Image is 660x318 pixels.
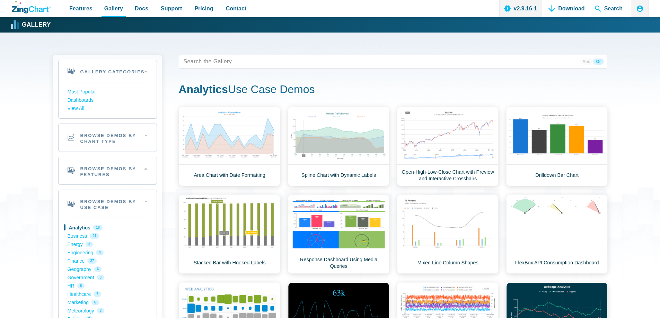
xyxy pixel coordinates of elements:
[69,4,93,13] span: Features
[59,157,157,185] h2: Browse Demos By Features
[161,4,182,13] span: Support
[68,105,148,113] a: View All
[59,60,157,82] h2: Gallery Categories
[12,20,51,30] a: Gallery
[22,22,51,28] strong: Gallery
[288,194,389,274] a: Response Dashboard Using Media Queries
[59,190,157,218] h2: Browse Demos By Use Case
[179,83,228,96] strong: Analytics
[226,4,247,13] span: Contact
[506,194,608,274] a: FlexBox API Consumption Dashboard
[194,4,213,13] span: Pricing
[397,194,499,274] a: Mixed Line Column Shapes
[288,107,389,186] a: Spline Chart with Dynamic Labels
[68,96,148,105] a: Dashboards
[397,107,499,186] a: Open-High-Low-Close Chart with Preview and Interactive Crosshairs
[68,88,148,96] a: Most Popular
[135,4,148,13] span: Docs
[506,107,608,186] a: Drilldown Bar Chart
[580,58,593,65] span: And
[104,4,123,13] span: Gallery
[179,107,280,186] a: Area Chart with Date Formatting
[593,58,604,65] span: Or
[179,194,280,274] a: Stacked Bar with Hooked Labels
[179,82,607,98] h1: Use Case Demos
[12,1,51,13] a: ZingChart Logo. Click to return to the homepage
[59,124,157,152] h2: Browse Demos By Chart Type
